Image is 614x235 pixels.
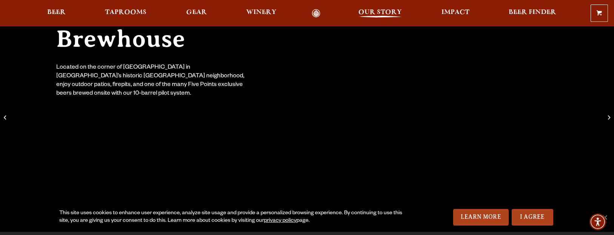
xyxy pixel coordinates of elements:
[47,9,66,15] span: Beer
[56,64,250,98] div: Located on the corner of [GEOGRAPHIC_DATA] in [GEOGRAPHIC_DATA]’s historic [GEOGRAPHIC_DATA] neig...
[181,9,212,18] a: Gear
[509,9,556,15] span: Beer Finder
[241,9,281,18] a: Winery
[56,0,292,52] h2: Five Points Brewhouse
[100,9,151,18] a: Taprooms
[42,9,71,18] a: Beer
[105,9,147,15] span: Taprooms
[302,9,330,18] a: Odell Home
[246,9,276,15] span: Winery
[453,209,509,226] a: Learn More
[512,209,553,226] a: I Agree
[358,9,402,15] span: Our Story
[504,9,561,18] a: Beer Finder
[437,9,474,18] a: Impact
[589,213,606,230] div: Accessibility Menu
[441,9,469,15] span: Impact
[264,218,296,224] a: privacy policy
[59,210,405,225] div: This site uses cookies to enhance user experience, analyze site usage and provide a personalized ...
[353,9,407,18] a: Our Story
[186,9,207,15] span: Gear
